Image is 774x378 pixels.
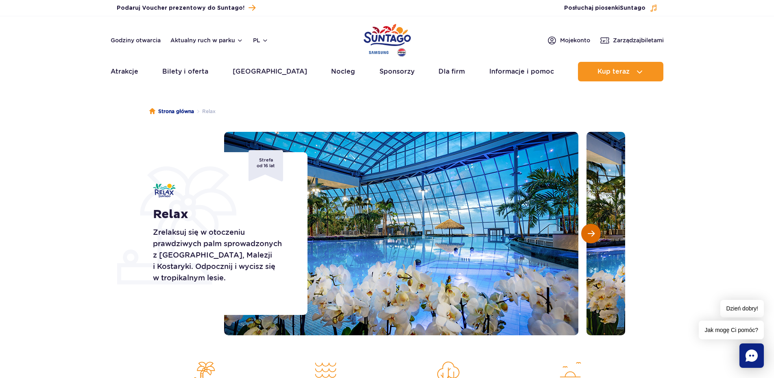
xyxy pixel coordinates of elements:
a: Nocleg [331,62,355,81]
a: Park of Poland [364,20,411,58]
span: Suntago [620,5,645,11]
p: Zrelaksuj się w otoczeniu prawdziwych palm sprowadzonych z [GEOGRAPHIC_DATA], Malezji i Kostaryki... [153,227,289,284]
span: Moje konto [560,36,590,44]
li: Relax [194,107,216,116]
span: Kup teraz [597,68,630,75]
a: [GEOGRAPHIC_DATA] [233,62,307,81]
a: Mojekonto [547,35,590,45]
button: Następny slajd [581,224,601,243]
a: Bilety i oferta [162,62,208,81]
a: Atrakcje [111,62,138,81]
button: Aktualny ruch w parku [170,37,243,44]
button: Posłuchaj piosenkiSuntago [564,4,658,12]
span: Strefa od 16 lat [249,150,283,181]
a: Informacje i pomoc [489,62,554,81]
a: Godziny otwarcia [111,36,161,44]
button: Kup teraz [578,62,663,81]
span: Posłuchaj piosenki [564,4,645,12]
button: pl [253,36,268,44]
a: Dla firm [438,62,465,81]
a: Sponsorzy [379,62,414,81]
div: Chat [739,343,764,368]
span: Jak mogę Ci pomóc? [699,321,764,339]
img: Relax [153,184,176,197]
a: Strona główna [149,107,194,116]
h1: Relax [153,207,289,222]
a: Zarządzajbiletami [600,35,664,45]
span: Zarządzaj biletami [613,36,664,44]
a: Podaruj Voucher prezentowy do Suntago! [117,2,255,13]
span: Dzień dobry! [720,300,764,317]
span: Podaruj Voucher prezentowy do Suntago! [117,4,244,12]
